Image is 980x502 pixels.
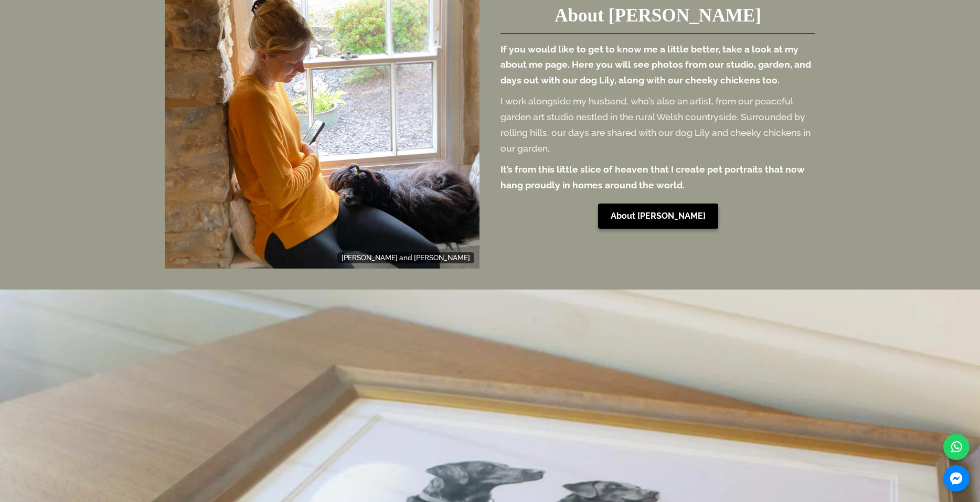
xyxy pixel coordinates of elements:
p: It’s from this little slice of heaven that I create pet portraits that now hang proudly in homes ... [500,162,815,193]
p: I work alongside my husband, who’s also an artist, from our peaceful garden art studio nestled in... [500,93,815,156]
a: About [PERSON_NAME] [598,204,718,229]
a: WhatsApp [943,434,970,460]
a: Messenger [943,465,970,492]
p: If you would like to get to know me a little better, take a look at my about me page. Here you wi... [500,41,815,89]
